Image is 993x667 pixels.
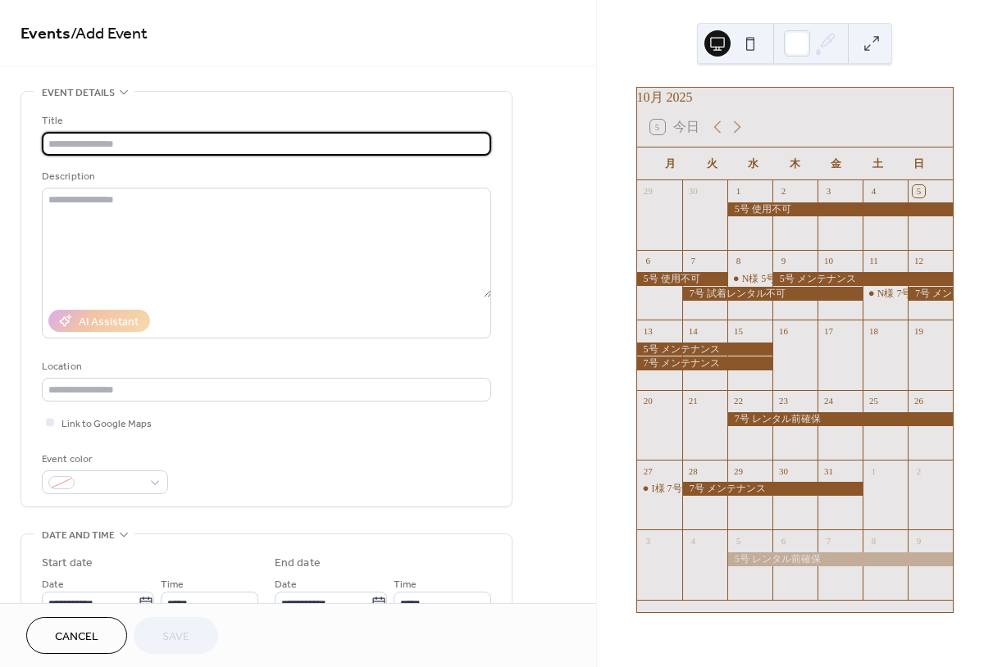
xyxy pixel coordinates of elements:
a: Events [20,18,71,50]
span: Date [275,576,297,593]
div: 3 [822,185,835,197]
div: 土 [857,147,898,180]
div: 26 [913,395,925,407]
div: 15 [732,324,745,337]
div: 水 [733,147,774,180]
div: N様 7号予約 [863,287,908,301]
div: 1 [732,185,745,197]
div: 7 [687,255,699,267]
div: 9 [777,255,790,267]
div: 4 [868,185,880,197]
div: 5号 メンテナンス [772,272,953,286]
div: 8 [732,255,745,267]
div: 5 [913,185,925,197]
div: 月 [650,147,691,180]
span: Date [42,576,64,593]
div: Start date [42,555,93,572]
div: 31 [822,465,835,477]
div: I様 7号予約 [652,482,702,496]
div: 23 [777,395,790,407]
div: 28 [687,465,699,477]
div: 24 [822,395,835,407]
div: 29 [732,465,745,477]
span: Link to Google Maps [61,415,152,433]
div: I様 7号予約 [637,482,682,496]
div: End date [275,555,321,572]
div: 30 [777,465,790,477]
div: N様 7号予約 [877,287,932,301]
div: 21 [687,395,699,407]
div: 4 [687,534,699,547]
div: 17 [822,324,835,337]
div: 火 [691,147,732,180]
div: 12 [913,255,925,267]
div: 9 [913,534,925,547]
div: 10月 2025 [637,88,953,107]
button: Cancel [26,617,127,654]
div: 2 [777,185,790,197]
div: 13 [642,324,654,337]
div: 11 [868,255,880,267]
div: 金 [816,147,857,180]
div: Description [42,168,488,185]
div: 2 [913,465,925,477]
div: 5号 使用不可 [727,202,953,216]
div: 7号 試着レンタル不可 [682,287,863,301]
div: N様 5号予約 [742,272,796,286]
span: Time [161,576,184,593]
div: N様 5号予約 [727,272,772,286]
div: 19 [913,324,925,337]
span: Cancel [55,628,98,646]
div: 27 [642,465,654,477]
div: 5号 使用不可 [637,272,727,286]
div: 5号 レンタル前確保 [727,552,953,566]
div: 木 [774,147,815,180]
div: 7 [822,534,835,547]
div: 5号 メンテナンス [637,343,772,356]
span: Time [394,576,417,593]
span: / Add Event [71,18,148,50]
div: 5 [732,534,745,547]
span: Date and time [42,527,115,544]
div: 8 [868,534,880,547]
div: 1 [868,465,880,477]
div: 3 [642,534,654,547]
div: 22 [732,395,745,407]
div: 30 [687,185,699,197]
div: 14 [687,324,699,337]
div: 20 [642,395,654,407]
div: 7号 メンテナンス [908,287,953,301]
div: 29 [642,185,654,197]
div: 18 [868,324,880,337]
div: 7号 レンタル前確保 [727,412,953,426]
div: 6 [642,255,654,267]
div: 7号 メンテナンス [637,356,772,370]
div: 25 [868,395,880,407]
div: Title [42,112,488,129]
div: 10 [822,255,835,267]
div: 16 [777,324,790,337]
div: 6 [777,534,790,547]
div: Location [42,358,488,375]
div: 7号 メンテナンス [682,482,863,496]
span: Event details [42,84,115,102]
div: Event color [42,451,165,468]
div: 日 [899,147,940,180]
